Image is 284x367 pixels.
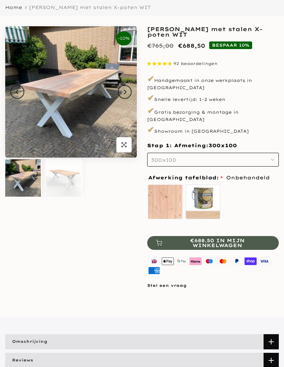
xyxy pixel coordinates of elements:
img: paypal [230,257,244,266]
span: [PERSON_NAME] met stalen X-poten WIT [29,4,151,10]
img: google pay [175,257,189,266]
span: ✔ [147,124,154,135]
span: 92 beoordelingen [174,61,218,66]
span: ✔ [147,74,154,84]
iframe: toggle-frame [1,332,35,366]
span: ✔ [147,93,154,103]
img: apple pay [161,257,175,266]
span: ✔ [147,105,154,116]
button: €688.50 in mijn winkelwagen [147,236,279,250]
ins: €688,50 [178,41,205,51]
span: 4.87 stars [147,61,174,66]
span: BESPAAR 10% [209,41,252,49]
a: Omschrijving [5,334,279,349]
p: Gratis bezorging & montage in [GEOGRAPHIC_DATA] [147,105,279,122]
img: american express [147,266,161,275]
span: €688.50 in mijn winkelwagen [165,238,270,248]
img: Rechthoekige douglas tuintafel met witte stalen X-poten [46,159,82,197]
span: 300x100 [208,142,237,149]
img: visa [258,257,272,266]
button: Previous [10,85,24,99]
a: Stel een vraag [147,283,187,288]
h1: [PERSON_NAME] met stalen X-poten WIT [147,26,279,37]
button: 300x100 [147,153,279,167]
img: klarna [188,257,202,266]
img: maestro [202,257,216,266]
p: Showroom in [GEOGRAPHIC_DATA] [147,124,279,136]
img: ideal [147,257,161,266]
span: 300x100 [151,157,176,163]
span: Stap 1: Afmeting: [147,142,237,149]
img: shopify pay [244,257,258,266]
a: Home [5,5,22,10]
span: Afwerking tafelblad: [148,175,223,180]
img: master [216,257,230,266]
del: €765,00 [147,42,174,49]
p: Snelle levertijd: 1–2 weken [147,92,279,104]
button: Next [118,85,132,99]
span: Onbehandeld [226,173,270,182]
p: Handgemaakt in onze werkplaats in [GEOGRAPHIC_DATA] [147,73,279,91]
